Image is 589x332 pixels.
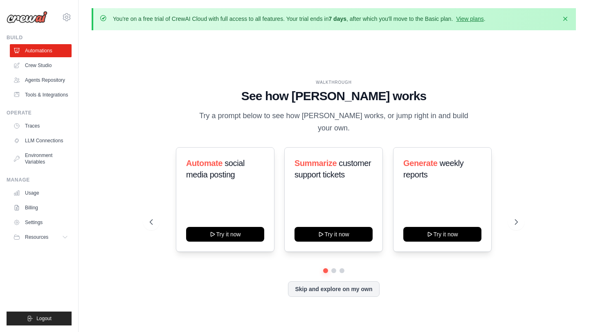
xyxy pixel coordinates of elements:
button: Resources [10,231,72,244]
button: Try it now [403,227,481,242]
a: Crew Studio [10,59,72,72]
button: Skip and explore on my own [288,281,379,297]
img: Logo [7,11,47,23]
a: View plans [456,16,483,22]
span: Summarize [294,159,337,168]
div: Build [7,34,72,41]
a: Settings [10,216,72,229]
div: WALKTHROUGH [150,79,517,85]
button: Try it now [294,227,373,242]
span: customer support tickets [294,159,371,179]
a: Agents Repository [10,74,72,87]
a: Traces [10,119,72,132]
span: Logout [36,315,52,322]
button: Logout [7,312,72,325]
h1: See how [PERSON_NAME] works [150,89,517,103]
p: Try a prompt below to see how [PERSON_NAME] works, or jump right in and build your own. [196,110,471,134]
a: Usage [10,186,72,200]
div: Operate [7,110,72,116]
span: social media posting [186,159,245,179]
span: Generate [403,159,438,168]
a: Automations [10,44,72,57]
strong: 7 days [328,16,346,22]
div: Manage [7,177,72,183]
span: Automate [186,159,223,168]
a: LLM Connections [10,134,72,147]
button: Try it now [186,227,264,242]
a: Environment Variables [10,149,72,168]
span: weekly reports [403,159,463,179]
a: Billing [10,201,72,214]
span: Resources [25,234,48,240]
a: Tools & Integrations [10,88,72,101]
p: You're on a free trial of CrewAI Cloud with full access to all features. Your trial ends in , aft... [113,15,486,23]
